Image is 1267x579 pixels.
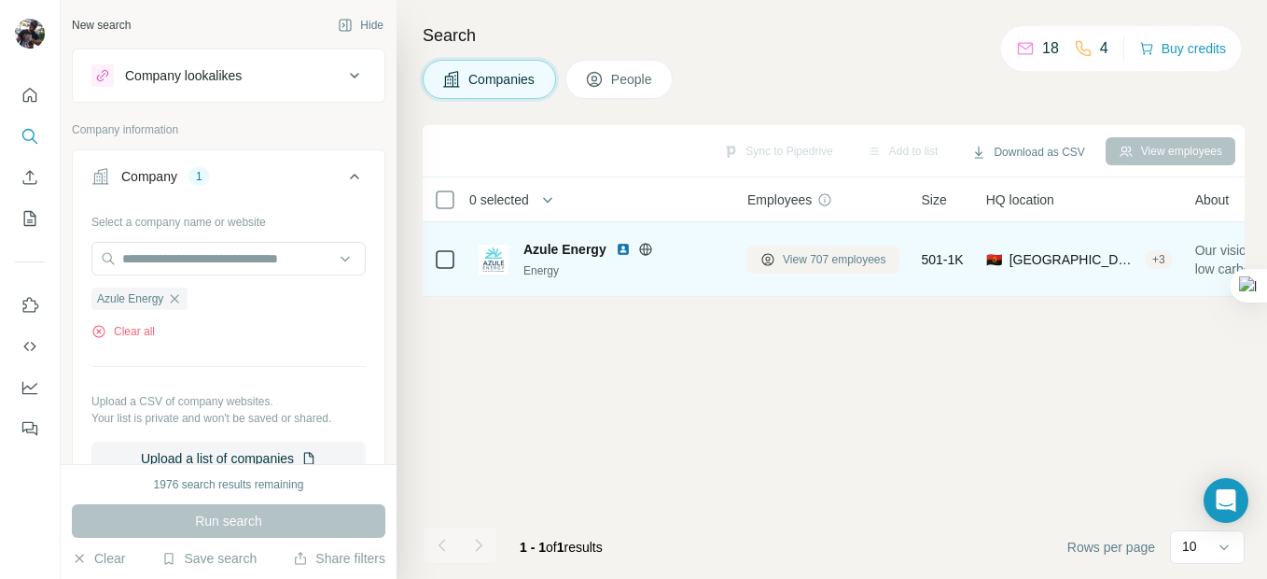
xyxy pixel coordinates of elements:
button: Feedback [15,412,45,445]
button: Use Surfe on LinkedIn [15,289,45,322]
div: Open Intercom Messenger [1204,478,1248,523]
p: 10 [1182,537,1197,556]
span: Size [922,191,947,209]
span: Employees [747,191,812,209]
button: Hide [325,11,397,39]
img: Logo of Azule Energy [479,245,508,275]
button: Company lookalikes [73,53,384,98]
div: + 3 [1145,251,1173,268]
span: of [546,540,557,555]
span: About [1195,191,1230,209]
button: Save search [161,549,257,568]
span: results [520,540,603,555]
span: 501-1K [922,250,964,269]
span: Azule Energy [523,240,606,259]
p: 18 [1042,37,1059,60]
span: 1 [557,540,564,555]
button: Upload a list of companies [91,442,366,475]
button: View 707 employees [747,246,899,274]
p: Your list is private and won't be saved or shared. [91,410,366,427]
button: Clear all [91,323,155,340]
span: 1 - 1 [520,540,546,555]
span: Azule Energy [97,290,163,307]
button: Enrich CSV [15,161,45,194]
button: Quick start [15,78,45,112]
button: Clear [72,549,125,568]
button: Search [15,120,45,153]
button: Download as CSV [958,138,1097,166]
button: Share filters [293,549,385,568]
span: HQ location [986,191,1054,209]
p: Company information [72,121,385,138]
span: View 707 employees [783,251,886,268]
img: LinkedIn logo [616,242,631,257]
div: 1 [188,168,210,185]
button: Use Surfe API [15,330,45,363]
div: Company [121,167,177,186]
button: Dashboard [15,371,45,404]
p: Upload a CSV of company websites. [91,393,366,410]
span: Companies [468,70,536,89]
p: 4 [1100,37,1108,60]
button: Company1 [73,154,384,206]
button: Buy credits [1139,35,1226,62]
span: [GEOGRAPHIC_DATA], [GEOGRAPHIC_DATA] [1009,250,1137,269]
img: Avatar [15,19,45,49]
span: 0 selected [469,191,529,209]
div: Select a company name or website [91,206,366,231]
button: My lists [15,202,45,235]
span: People [611,70,654,89]
span: Rows per page [1067,538,1155,557]
span: 🇦🇴 [986,250,1002,269]
h4: Search [423,22,1245,49]
div: New search [72,17,131,34]
div: 1976 search results remaining [154,476,304,493]
div: Energy [523,262,725,279]
div: Company lookalikes [125,66,242,85]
